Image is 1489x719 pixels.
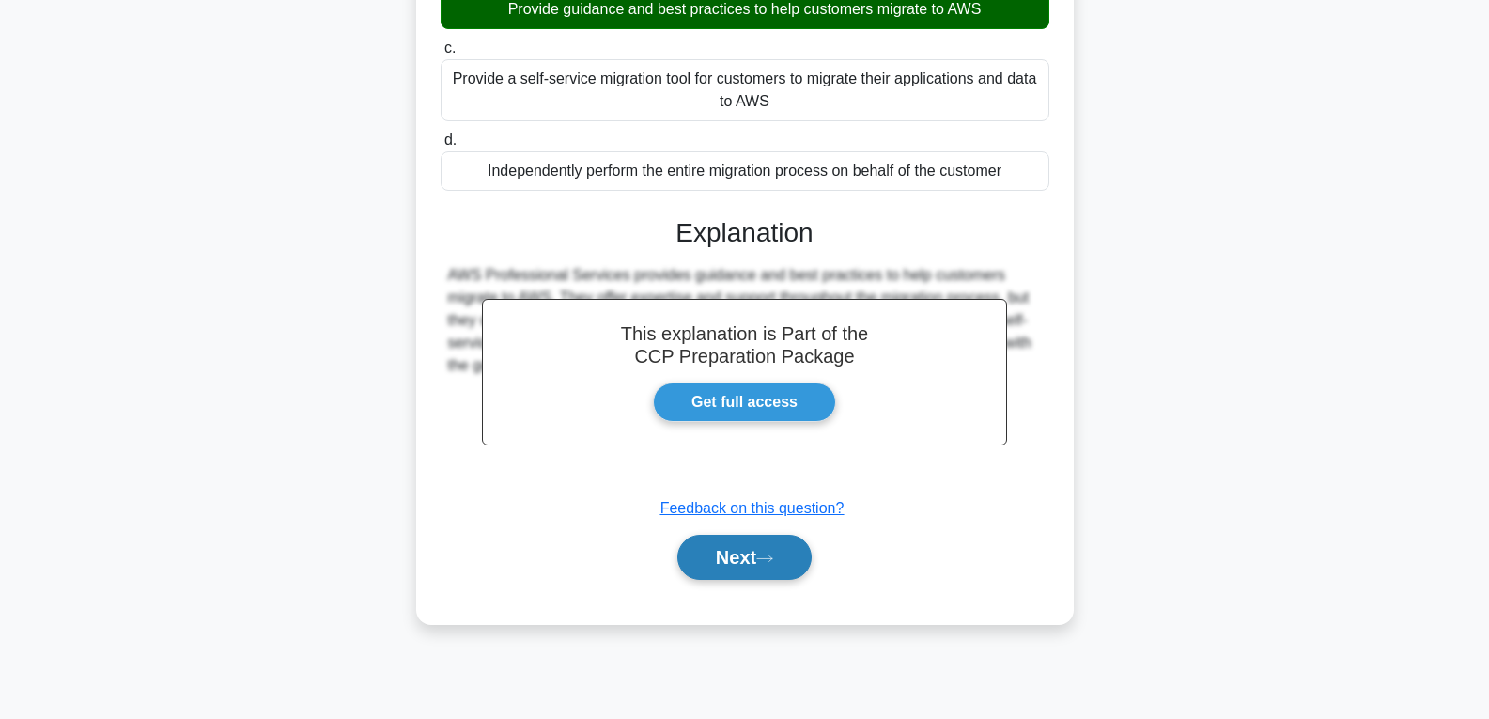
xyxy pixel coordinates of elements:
[660,500,845,516] a: Feedback on this question?
[653,383,836,422] a: Get full access
[441,151,1049,191] div: Independently perform the entire migration process on behalf of the customer
[441,59,1049,121] div: Provide a self-service migration tool for customers to migrate their applications and data to AWS
[452,217,1038,249] h3: Explanation
[677,535,812,580] button: Next
[448,264,1042,377] div: AWS Professional Services provides guidance and best practices to help customers migrate to AWS. ...
[444,132,457,148] span: d.
[444,39,456,55] span: c.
